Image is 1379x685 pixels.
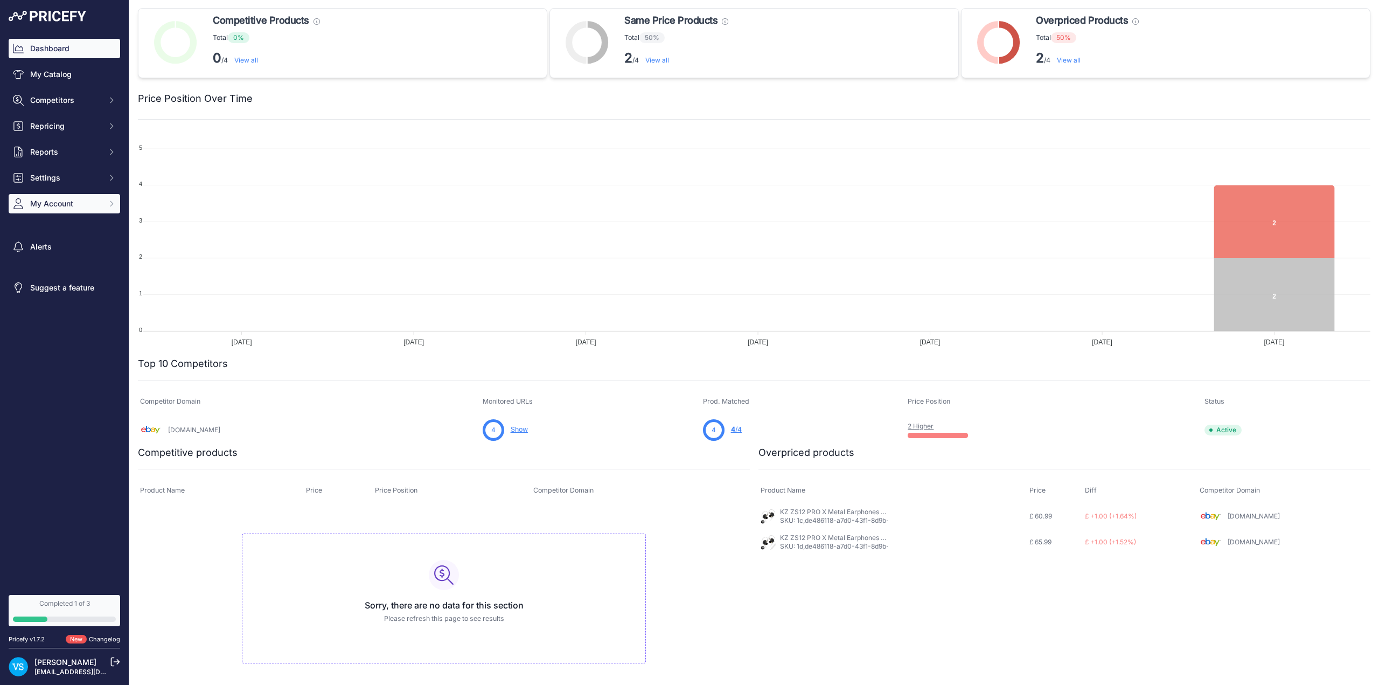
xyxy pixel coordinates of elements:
span: 4 [731,425,735,433]
a: 4/4 [731,425,742,433]
h2: Competitive products [138,445,238,460]
p: /4 [1036,50,1139,67]
button: Settings [9,168,120,188]
nav: Sidebar [9,39,120,582]
tspan: 1 [139,290,142,296]
a: KZ ZS12 PRO X Metal Earphones 1DD+5BA Hybrid HIFI Bass In Ear Monitor Headphones [780,508,1046,516]
span: Product Name [140,486,185,494]
p: Please refresh this page to see results [251,614,637,624]
span: Repricing [30,121,101,132]
span: New [66,635,87,644]
span: £ 65.99 [1029,538,1051,546]
a: View all [1057,56,1081,64]
tspan: [DATE] [1092,338,1112,346]
img: Pricefy Logo [9,11,86,22]
button: My Account [9,194,120,213]
span: Competitors [30,95,101,106]
tspan: 2 [139,253,142,260]
span: Overpriced Products [1036,13,1128,28]
a: Completed 1 of 3 [9,595,120,626]
tspan: 4 [139,181,142,187]
strong: 2 [1036,50,1044,66]
strong: 2 [624,50,632,66]
span: 50% [1051,32,1076,43]
span: Prod. Matched [703,397,749,405]
span: Price Position [908,397,950,405]
a: [DOMAIN_NAME] [1228,512,1280,520]
span: Price [1029,486,1046,494]
p: SKU: 1c,de486118-a7d0-43f1-8d9b-0b29a2af3b1b [780,516,888,525]
tspan: [DATE] [748,338,768,346]
tspan: [DATE] [920,338,941,346]
span: Competitor Domain [140,397,200,405]
span: Settings [30,172,101,183]
a: [EMAIL_ADDRESS][DOMAIN_NAME] [34,668,147,676]
a: Suggest a feature [9,278,120,297]
p: /4 [624,50,728,67]
h2: Top 10 Competitors [138,356,228,371]
a: KZ ZS12 PRO X Metal Earphones 1DD+5BA Hybrid HIFI Bass In Ear Monitor Headphones [780,534,1046,542]
span: Reports [30,147,101,157]
span: Monitored URLs [483,397,533,405]
a: 2 Higher [908,422,934,430]
a: View all [234,56,258,64]
a: Dashboard [9,39,120,58]
a: View all [645,56,669,64]
span: 0% [228,32,249,43]
span: Same Price Products [624,13,718,28]
span: Competitor Domain [1200,486,1260,494]
span: Status [1204,397,1224,405]
button: Reports [9,142,120,162]
a: [PERSON_NAME] [34,658,96,667]
tspan: 5 [139,144,142,151]
tspan: 3 [139,217,142,224]
h3: Sorry, there are no data for this section [251,599,637,612]
div: Completed 1 of 3 [13,599,116,608]
h2: Overpriced products [758,445,854,460]
tspan: [DATE] [232,338,252,346]
span: Price Position [375,486,417,494]
p: /4 [213,50,320,67]
a: Show [511,425,528,433]
span: 4 [491,425,496,435]
button: Repricing [9,116,120,136]
a: Alerts [9,237,120,257]
span: Active [1204,425,1242,435]
tspan: [DATE] [1264,338,1285,346]
p: SKU: 1d,de486118-a7d0-43f1-8d9b-0b29a2af3b1b [780,542,888,551]
span: Diff [1085,486,1097,494]
span: £ +1.00 (+1.52%) [1085,538,1136,546]
a: [DOMAIN_NAME] [168,426,220,434]
p: Total [213,32,320,43]
div: Pricefy v1.7.2 [9,635,45,644]
span: Competitor Domain [533,486,594,494]
button: Competitors [9,91,120,110]
h2: Price Position Over Time [138,91,253,106]
a: [DOMAIN_NAME] [1228,538,1280,546]
strong: 0 [213,50,221,66]
span: Product Name [761,486,805,494]
span: £ +1.00 (+1.64%) [1085,512,1137,520]
span: 50% [639,32,665,43]
span: Price [306,486,322,494]
span: 4 [712,425,716,435]
p: Total [624,32,728,43]
span: Competitive Products [213,13,309,28]
span: £ 60.99 [1029,512,1052,520]
span: My Account [30,198,101,209]
tspan: [DATE] [403,338,424,346]
a: My Catalog [9,65,120,84]
a: Changelog [89,635,120,643]
p: Total [1036,32,1139,43]
tspan: [DATE] [576,338,596,346]
tspan: 0 [139,327,142,333]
